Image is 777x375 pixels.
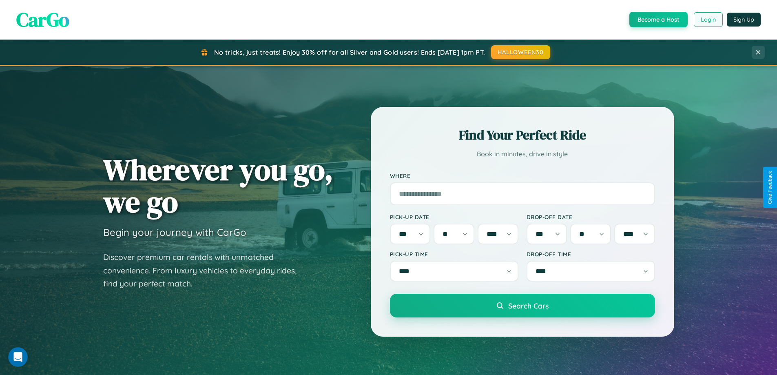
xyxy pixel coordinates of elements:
[527,213,655,220] label: Drop-off Date
[103,251,307,291] p: Discover premium car rentals with unmatched convenience. From luxury vehicles to everyday rides, ...
[103,153,333,218] h1: Wherever you go, we go
[390,251,518,257] label: Pick-up Time
[390,148,655,160] p: Book in minutes, drive in style
[527,251,655,257] label: Drop-off Time
[767,171,773,204] div: Give Feedback
[16,6,69,33] span: CarGo
[491,45,550,59] button: HALLOWEEN30
[390,294,655,317] button: Search Cars
[214,48,485,56] span: No tricks, just treats! Enjoy 30% off for all Silver and Gold users! Ends [DATE] 1pm PT.
[629,12,688,27] button: Become a Host
[727,13,761,27] button: Sign Up
[694,12,723,27] button: Login
[390,126,655,144] h2: Find Your Perfect Ride
[390,213,518,220] label: Pick-up Date
[103,226,246,238] h3: Begin your journey with CarGo
[390,172,655,179] label: Where
[8,347,28,367] iframe: Intercom live chat
[508,301,549,310] span: Search Cars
